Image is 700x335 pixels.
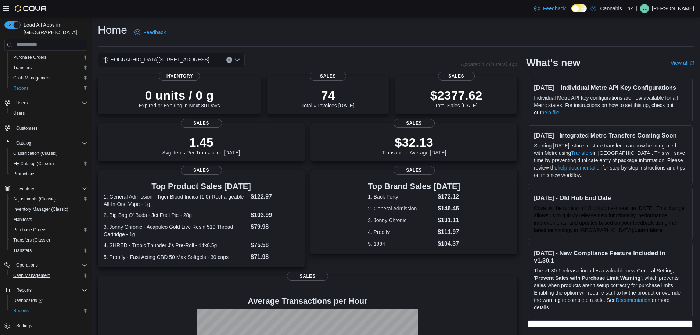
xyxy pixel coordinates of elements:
[7,270,90,281] button: Cash Management
[7,108,90,118] button: Users
[287,272,328,281] span: Sales
[10,296,87,305] span: Dashboards
[543,5,566,12] span: Feedback
[368,205,435,212] dt: 2. General Admission
[7,306,90,316] button: Reports
[10,195,59,203] a: Adjustments (Classic)
[7,73,90,83] button: Cash Management
[394,166,435,175] span: Sales
[430,88,482,108] div: Total Sales [DATE]
[16,287,32,293] span: Reports
[1,98,90,108] button: Users
[438,204,460,213] dd: $146.46
[461,61,517,67] p: Updated 1 minute(s) ago
[10,170,87,178] span: Promotions
[104,297,511,306] h4: Average Transactions per Hour
[102,55,209,64] span: #[GEOGRAPHIC_DATA][STREET_ADDRESS]
[13,261,87,270] span: Operations
[10,271,87,280] span: Cash Management
[10,236,87,245] span: Transfers (Classic)
[139,88,220,103] p: 0 units / 0 g
[7,194,90,204] button: Adjustments (Classic)
[13,171,36,177] span: Promotions
[13,161,54,167] span: My Catalog (Classic)
[16,323,32,329] span: Settings
[636,4,637,13] p: |
[13,110,25,116] span: Users
[531,1,568,16] a: Feedback
[10,205,87,214] span: Inventory Manager (Classic)
[438,72,475,81] span: Sales
[10,170,39,178] a: Promotions
[13,54,47,60] span: Purchase Orders
[13,321,35,330] a: Settings
[10,149,87,158] span: Classification (Classic)
[526,57,580,69] h2: What's new
[1,320,90,331] button: Settings
[1,260,90,270] button: Operations
[535,275,640,281] strong: Prevent Sales with Purchase Limit Warning
[690,61,694,65] svg: External link
[7,204,90,214] button: Inventory Manager (Classic)
[104,242,248,249] dt: 4. SHRED - Tropic Thunder J's Pre-Roll - 14x0.5g
[7,214,90,225] button: Manifests
[310,72,347,81] span: Sales
[635,227,662,233] strong: Learn More
[16,100,28,106] span: Users
[13,99,87,107] span: Users
[534,205,684,233] span: Cova will be turning off Old Hub next year on [DATE]. This change allows us to quickly release ne...
[642,4,648,13] span: KC
[7,63,90,73] button: Transfers
[16,125,37,131] span: Customers
[10,109,87,118] span: Users
[162,135,240,156] div: Avg Items Per Transaction [DATE]
[301,88,354,108] div: Total # Invoices [DATE]
[104,193,248,208] dt: 1. General Admission - Tiger Blood Indica (1:0) Rechargeable All-In-One Vape - 1g
[534,84,686,91] h3: [DATE] – Individual Metrc API Key Configurations
[10,74,87,82] span: Cash Management
[16,186,34,192] span: Inventory
[10,246,87,255] span: Transfers
[13,286,87,295] span: Reports
[162,135,240,150] p: 1.45
[382,135,446,156] div: Transaction Average [DATE]
[382,135,446,150] p: $32.13
[251,211,299,220] dd: $103.99
[143,29,166,36] span: Feedback
[438,216,460,225] dd: $131.11
[10,195,87,203] span: Adjustments (Classic)
[98,23,127,38] h1: Home
[438,239,460,248] dd: $104.37
[13,75,50,81] span: Cash Management
[159,72,200,81] span: Inventory
[13,65,32,71] span: Transfers
[10,296,46,305] a: Dashboards
[534,94,686,116] p: Individual Metrc API key configurations are now available for all Metrc states. For instructions ...
[13,308,29,314] span: Reports
[600,4,633,13] p: Cannabis Link
[616,297,650,303] a: Documentation
[7,235,90,245] button: Transfers (Classic)
[132,25,169,40] a: Feedback
[13,237,50,243] span: Transfers (Classic)
[10,74,53,82] a: Cash Management
[13,196,56,202] span: Adjustments (Classic)
[534,142,686,179] p: Starting [DATE], store-to-store transfers can now be integrated with Metrc using in [GEOGRAPHIC_D...
[251,253,299,261] dd: $71.98
[251,241,299,250] dd: $75.58
[7,295,90,306] a: Dashboards
[368,217,435,224] dt: 3. Jonny Chronic
[10,63,87,72] span: Transfers
[13,139,87,147] span: Catalog
[13,272,50,278] span: Cash Management
[10,215,87,224] span: Manifests
[671,60,694,66] a: View allExternal link
[438,192,460,201] dd: $172.12
[1,123,90,133] button: Customers
[7,158,90,169] button: My Catalog (Classic)
[301,88,354,103] p: 74
[394,119,435,128] span: Sales
[13,206,68,212] span: Inventory Manager (Classic)
[7,52,90,63] button: Purchase Orders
